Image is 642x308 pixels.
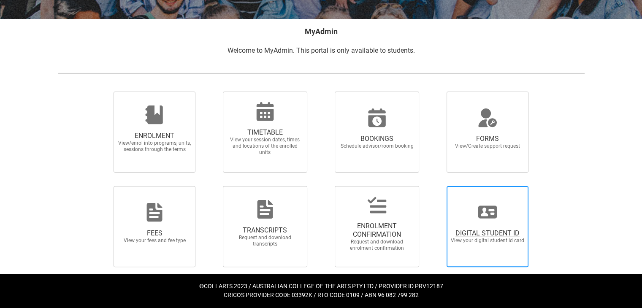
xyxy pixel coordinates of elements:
[228,46,415,54] span: Welcome to MyAdmin. This portal is only available to students.
[228,128,302,137] span: TIMETABLE
[228,235,302,247] span: Request and download transcripts
[117,229,192,238] span: FEES
[117,140,192,153] span: View/enrol into programs, units, sessions through the terms
[450,229,525,238] span: DIGITAL STUDENT ID
[117,132,192,140] span: ENROLMENT
[450,135,525,143] span: FORMS
[340,135,414,143] span: BOOKINGS
[117,238,192,244] span: View your fees and fee type
[340,222,414,239] span: ENROLMENT CONFIRMATION
[340,143,414,149] span: Schedule advisor/room booking
[228,137,302,156] span: View your session dates, times and locations of the enrolled units
[450,143,525,149] span: View/Create support request
[340,239,414,251] span: Request and download enrolment confirmation
[58,26,585,37] h2: MyAdmin
[228,226,302,235] span: TRANSCRIPTS
[450,238,525,244] span: View your digital student id card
